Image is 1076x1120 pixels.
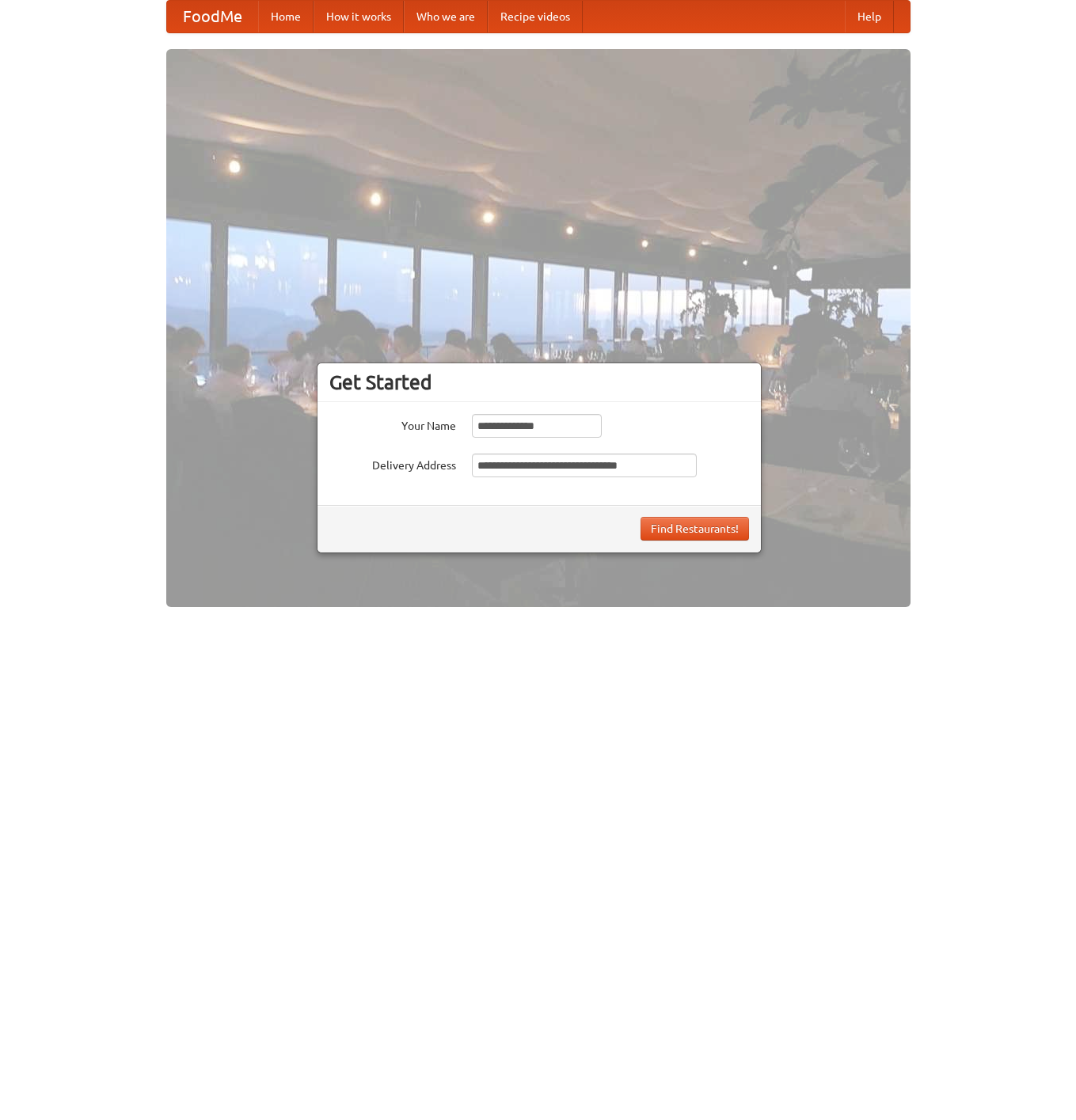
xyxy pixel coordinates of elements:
h3: Get Started [329,370,749,394]
a: Home [258,1,314,32]
label: Delivery Address [329,454,456,473]
button: Find Restaurants! [641,517,749,541]
label: Your Name [329,414,456,434]
a: How it works [314,1,404,32]
a: FoodMe [167,1,258,32]
a: Recipe videos [488,1,583,32]
a: Help [845,1,894,32]
a: Who we are [404,1,488,32]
